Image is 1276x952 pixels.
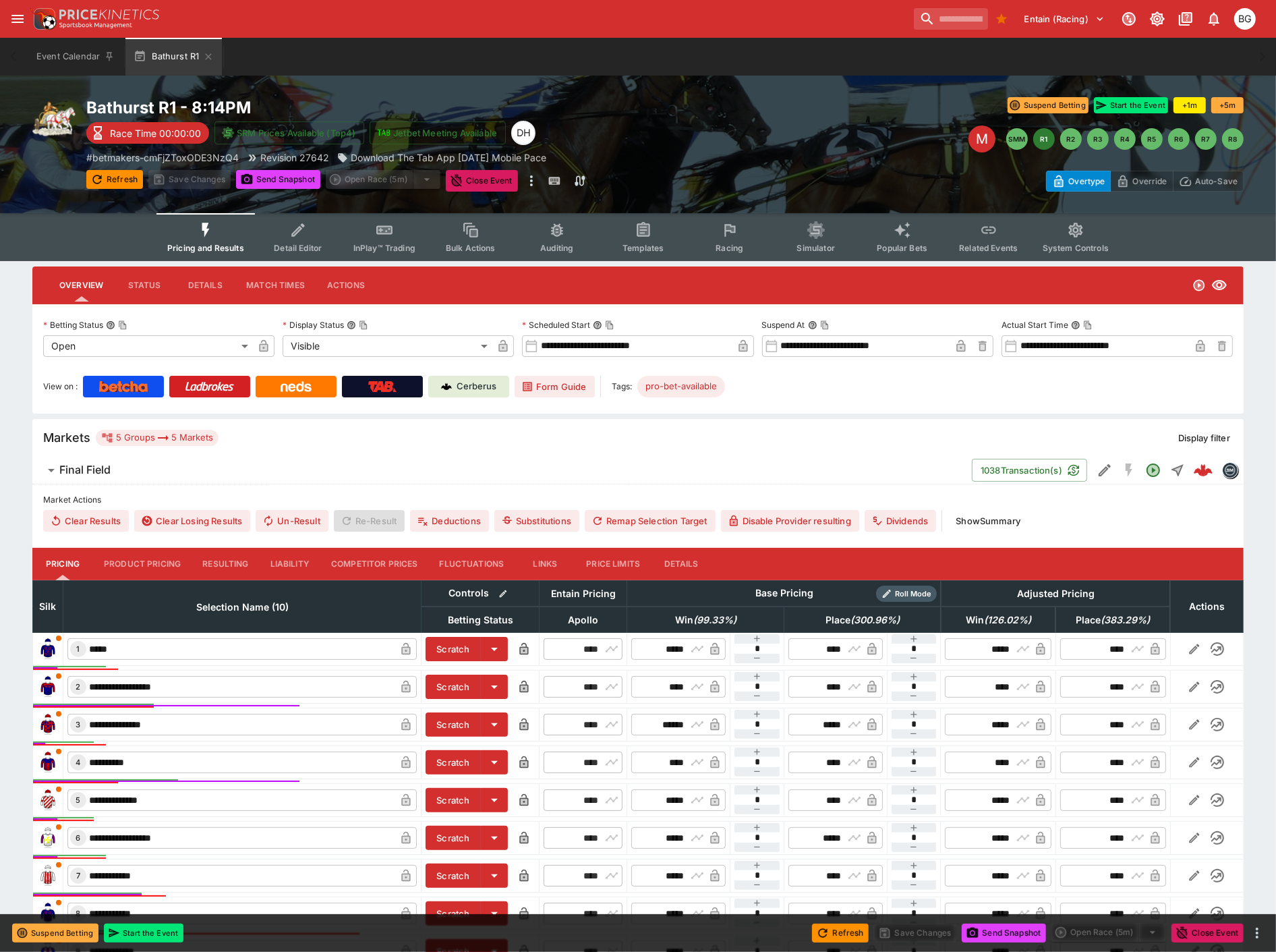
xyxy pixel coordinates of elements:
[951,612,1046,628] span: Win(126.02%)
[762,319,805,331] p: Suspend At
[693,612,736,628] em: ( 99.33 %)
[410,510,489,532] button: Deductions
[426,864,481,888] button: Scratch
[1043,243,1109,253] span: System Controls
[429,548,515,580] button: Fluctuations
[37,827,59,849] img: runner 6
[1170,580,1243,632] th: Actions
[426,826,481,850] button: Scratch
[43,430,90,445] h5: Markets
[1222,128,1244,150] button: R8
[1093,458,1117,482] button: Edit Detail
[43,376,78,397] label: View on :
[370,121,506,144] button: Jetbet Meeting Available
[43,319,103,331] p: Betting Status
[377,126,390,140] img: jetbet-logo.svg
[850,612,900,628] em: ( 300.96 %)
[175,269,235,302] button: Details
[1016,8,1113,30] button: Select Tenant
[74,720,84,729] span: 3
[320,548,429,580] button: Competitor Prices
[37,903,59,924] img: runner 8
[1006,128,1028,150] button: SMM
[5,7,30,31] button: open drawer
[274,243,322,253] span: Detail Editor
[59,22,132,28] img: Sportsbook Management
[236,170,320,189] button: Send Snapshot
[811,612,915,628] span: Place(300.96%)
[660,612,751,628] span: Win(99.33%)
[441,381,452,392] img: Cerberus
[74,833,84,843] span: 6
[1202,7,1226,31] button: Notifications
[118,320,127,330] button: Copy To Clipboard
[540,607,627,632] th: Apollo
[33,580,63,632] th: Silk
[962,924,1046,943] button: Send Snapshot
[1165,458,1190,482] button: Straight
[1087,128,1109,150] button: R3
[593,320,602,330] button: Scheduled StartCopy To Clipboard
[1094,97,1168,113] button: Start the Event
[74,871,83,880] span: 7
[948,510,1028,532] button: ShowSummary
[1223,463,1238,478] img: betmakers
[959,243,1018,253] span: Related Events
[1141,458,1165,482] button: Open
[43,510,129,532] button: Clear Results
[1060,128,1082,150] button: R2
[281,381,311,392] img: Neds
[1249,925,1265,941] button: more
[637,380,725,393] span: pro-bet-available
[522,319,590,331] p: Scheduled Start
[59,463,111,477] h6: Final Field
[515,548,575,580] button: Links
[972,459,1087,482] button: 1038Transaction(s)
[1101,612,1150,628] em: ( 383.29 %)
[426,788,481,812] button: Scratch
[326,170,440,189] div: split button
[114,269,175,302] button: Status
[1141,128,1163,150] button: R5
[260,150,329,165] p: Revision 27642
[716,243,743,253] span: Racing
[49,269,114,302] button: Overview
[192,548,259,580] button: Resulting
[426,712,481,737] button: Scratch
[1046,171,1111,192] button: Overtype
[74,909,84,918] span: 8
[1234,8,1256,30] div: Ben Grimstone
[110,126,201,140] p: Race Time 00:00:00
[797,243,835,253] span: Simulator
[1051,923,1166,942] div: split button
[721,510,859,532] button: Disable Provider resulting
[74,758,84,767] span: 4
[1132,174,1167,188] p: Override
[1173,171,1244,192] button: Auto-Save
[93,548,192,580] button: Product Pricing
[134,510,250,532] button: Clear Losing Results
[1211,97,1244,113] button: +5m
[1002,319,1068,331] p: Actual Start Time
[1083,320,1093,330] button: Copy To Clipboard
[12,924,98,943] button: Suspend Betting
[256,510,328,532] button: Un-Result
[1171,924,1244,943] button: Close Event
[181,599,303,615] span: Selection Name (10)
[984,612,1031,628] em: ( 126.02 %)
[125,38,222,76] button: Bathurst R1
[283,335,492,357] div: Visible
[433,612,528,628] span: Betting Status
[820,320,830,330] button: Copy To Clipboard
[651,548,712,580] button: Details
[808,320,817,330] button: Suspend AtCopy To Clipboard
[1046,171,1244,192] div: Start From
[1192,279,1206,292] svg: Open
[167,243,244,253] span: Pricing and Results
[540,243,573,253] span: Auditing
[283,319,344,331] p: Display Status
[1170,427,1238,449] button: Display filter
[37,752,59,773] img: runner 4
[43,490,1233,510] label: Market Actions
[1194,461,1213,480] img: logo-cerberus--red.svg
